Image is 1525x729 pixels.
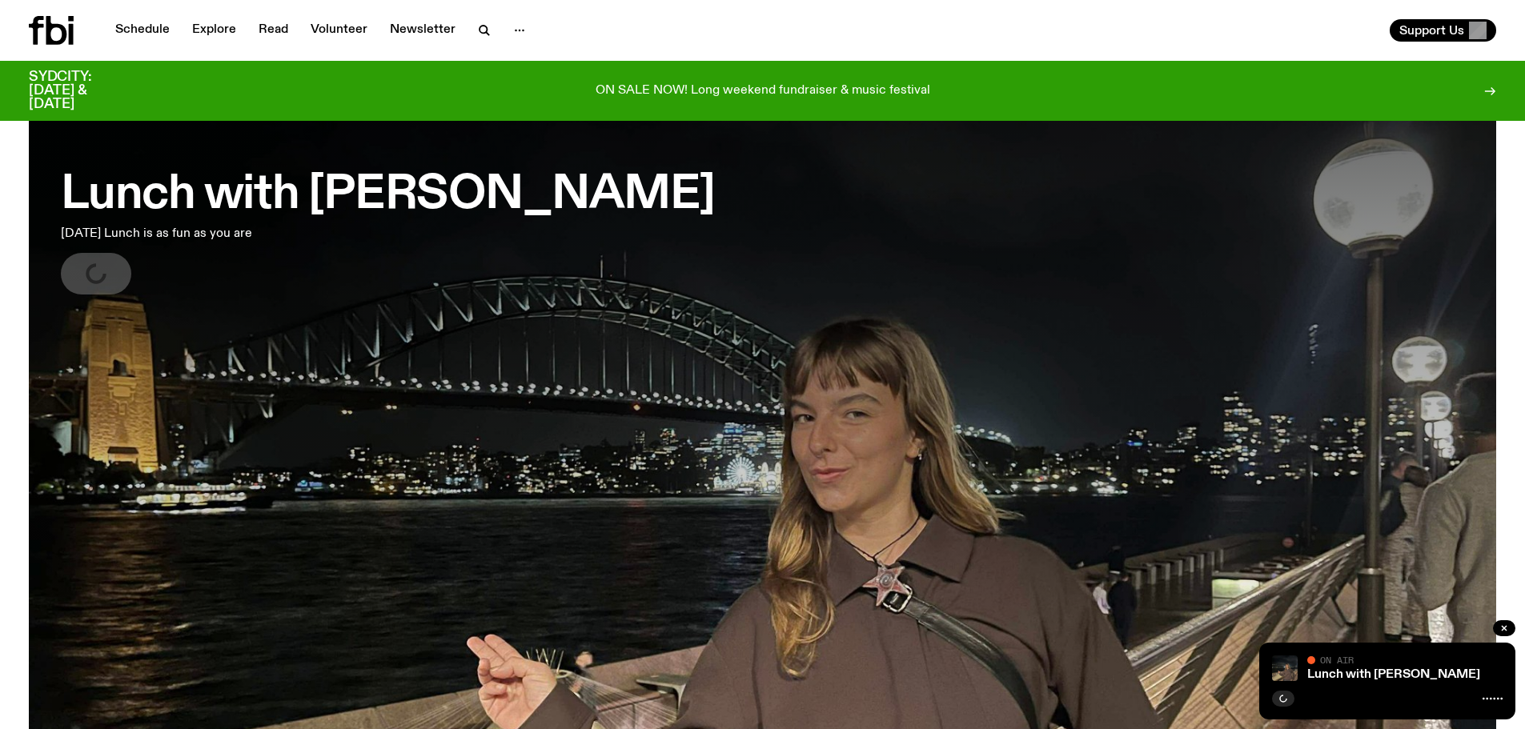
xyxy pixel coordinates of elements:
[61,224,471,243] p: [DATE] Lunch is as fun as you are
[106,19,179,42] a: Schedule
[1272,655,1298,681] img: Izzy Page stands above looking down at Opera Bar. She poses in front of the Harbour Bridge in the...
[1390,19,1496,42] button: Support Us
[301,19,377,42] a: Volunteer
[61,157,715,294] a: Lunch with [PERSON_NAME][DATE] Lunch is as fun as you are
[249,19,298,42] a: Read
[596,84,930,98] p: ON SALE NOW! Long weekend fundraiser & music festival
[380,19,465,42] a: Newsletter
[1399,23,1464,38] span: Support Us
[183,19,246,42] a: Explore
[1307,668,1480,681] a: Lunch with [PERSON_NAME]
[61,173,715,218] h3: Lunch with [PERSON_NAME]
[1320,655,1354,665] span: On Air
[29,70,131,111] h3: SYDCITY: [DATE] & [DATE]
